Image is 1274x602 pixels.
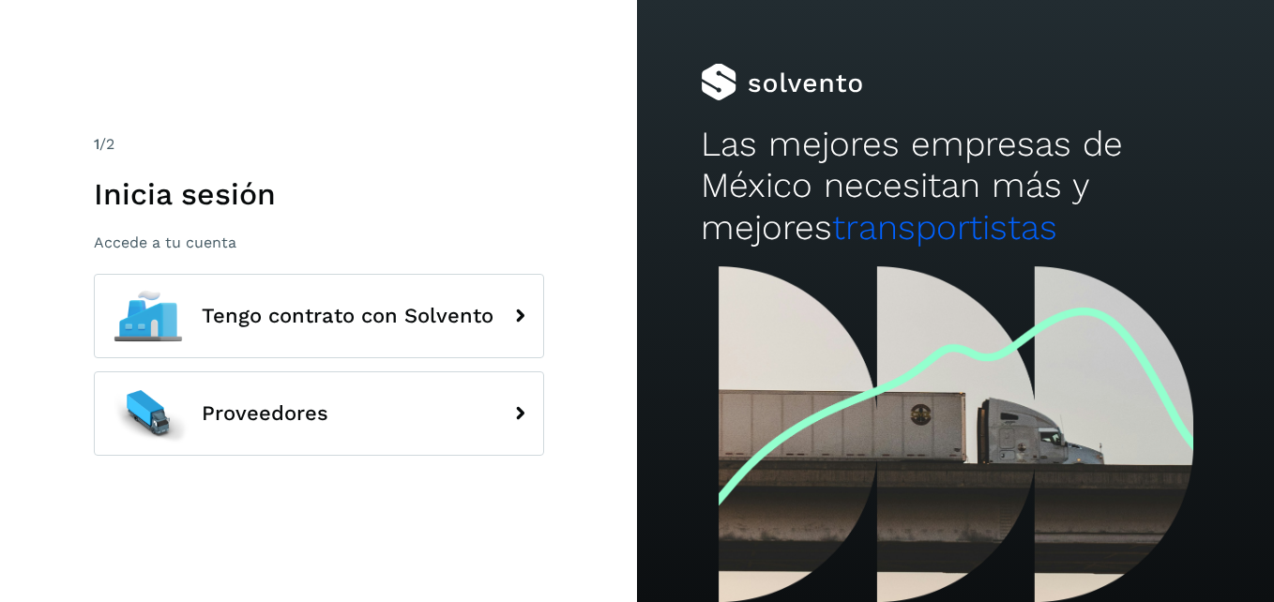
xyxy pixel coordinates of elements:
[94,274,544,358] button: Tengo contrato con Solvento
[94,233,544,251] p: Accede a tu cuenta
[94,176,544,212] h1: Inicia sesión
[701,124,1210,248] h2: Las mejores empresas de México necesitan más y mejores
[94,371,544,456] button: Proveedores
[202,402,328,425] span: Proveedores
[94,133,544,156] div: /2
[94,135,99,153] span: 1
[832,207,1057,248] span: transportistas
[202,305,493,327] span: Tengo contrato con Solvento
